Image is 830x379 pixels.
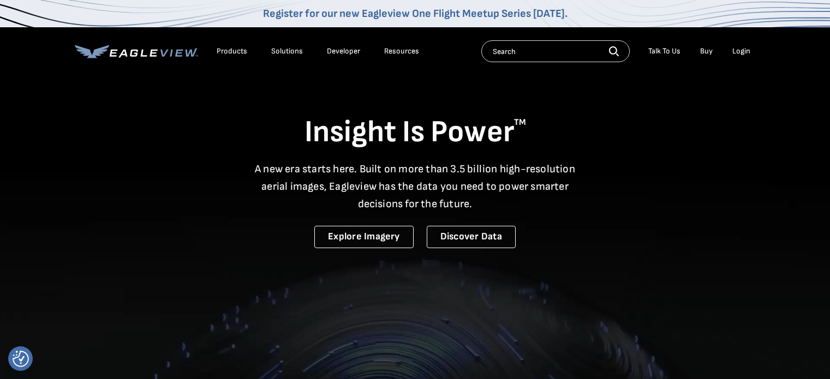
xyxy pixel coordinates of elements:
[384,46,419,56] div: Resources
[481,40,630,62] input: Search
[314,226,414,248] a: Explore Imagery
[732,46,750,56] div: Login
[248,160,582,213] p: A new era starts here. Built on more than 3.5 billion high-resolution aerial images, Eagleview ha...
[700,46,713,56] a: Buy
[427,226,516,248] a: Discover Data
[75,113,756,152] h1: Insight Is Power
[263,7,568,20] a: Register for our new Eagleview One Flight Meetup Series [DATE].
[514,117,526,128] sup: TM
[327,46,360,56] a: Developer
[271,46,303,56] div: Solutions
[217,46,247,56] div: Products
[13,351,29,367] button: Consent Preferences
[648,46,680,56] div: Talk To Us
[13,351,29,367] img: Revisit consent button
